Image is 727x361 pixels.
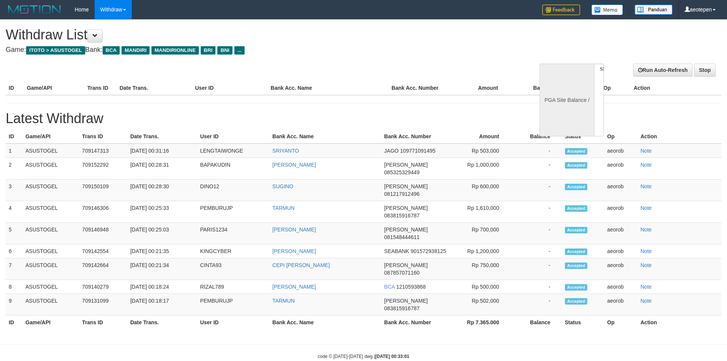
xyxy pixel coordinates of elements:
[79,244,127,258] td: 709142554
[565,263,588,269] span: Accepted
[79,294,127,316] td: 709131099
[604,316,638,330] th: Op
[272,298,295,304] a: TARMUN
[640,284,652,290] a: Note
[604,258,638,280] td: aeorob
[384,191,420,197] span: 081217912496
[694,64,716,77] a: Stop
[127,130,197,144] th: Date Trans.
[381,130,455,144] th: Bank Acc. Number
[127,294,197,316] td: [DATE] 00:18:17
[197,316,269,330] th: User ID
[565,227,588,233] span: Accepted
[604,144,638,158] td: aeorob
[454,201,510,223] td: Rp 1,610,000
[454,280,510,294] td: Rp 500,000
[197,180,269,201] td: DINO12
[84,81,117,95] th: Trans ID
[22,280,79,294] td: ASUSTOGEL
[411,248,446,254] span: 901572938125
[6,27,477,42] h1: Withdraw List
[268,81,388,95] th: Bank Acc. Name
[640,298,652,304] a: Note
[197,201,269,223] td: PEMBURUJP
[217,46,232,55] span: BNI
[197,158,269,180] td: BAPAKUDIN
[565,162,588,169] span: Accepted
[510,223,562,244] td: -
[127,180,197,201] td: [DATE] 00:28:30
[565,248,588,255] span: Accepted
[6,223,22,244] td: 5
[510,144,562,158] td: -
[197,280,269,294] td: RIZAL789
[22,144,79,158] td: ASUSTOGEL
[604,244,638,258] td: aeorob
[318,354,409,359] small: code © [DATE]-[DATE] dwg |
[454,180,510,201] td: Rp 600,000
[630,81,721,95] th: Action
[201,46,215,55] span: BRI
[6,280,22,294] td: 8
[384,227,428,233] span: [PERSON_NAME]
[562,130,604,144] th: Status
[384,169,420,175] span: 085325329449
[151,46,199,55] span: MANDIRIONLINE
[540,64,594,136] div: PGA Site Balance /
[117,81,192,95] th: Date Trans.
[384,270,420,276] span: 087857071160
[22,316,79,330] th: Game/API
[272,162,316,168] a: [PERSON_NAME]
[22,294,79,316] td: ASUSTOGEL
[510,201,562,223] td: -
[637,316,721,330] th: Action
[591,5,623,15] img: Button%20Memo.svg
[384,298,428,304] span: [PERSON_NAME]
[510,130,562,144] th: Balance
[6,258,22,280] td: 7
[510,158,562,180] td: -
[454,294,510,316] td: Rp 502,000
[79,144,127,158] td: 709147313
[562,316,604,330] th: Status
[6,294,22,316] td: 9
[640,148,652,154] a: Note
[604,130,638,144] th: Op
[384,205,428,211] span: [PERSON_NAME]
[384,183,428,189] span: [PERSON_NAME]
[79,180,127,201] td: 709150109
[127,244,197,258] td: [DATE] 00:21:35
[272,183,293,189] a: SUGINO
[454,144,510,158] td: Rp 503,000
[197,130,269,144] th: User ID
[22,130,79,144] th: Game/API
[384,234,420,240] span: 081548444611
[6,244,22,258] td: 6
[269,130,381,144] th: Bank Acc. Name
[454,244,510,258] td: Rp 1,200,000
[24,81,84,95] th: Game/API
[565,205,588,212] span: Accepted
[272,284,316,290] a: [PERSON_NAME]
[454,223,510,244] td: Rp 700,000
[6,130,22,144] th: ID
[510,294,562,316] td: -
[384,284,395,290] span: BCA
[384,162,428,168] span: [PERSON_NAME]
[6,144,22,158] td: 1
[272,227,316,233] a: [PERSON_NAME]
[79,280,127,294] td: 709140279
[604,158,638,180] td: aeorob
[388,81,449,95] th: Bank Acc. Number
[604,180,638,201] td: aeorob
[510,244,562,258] td: -
[565,298,588,305] span: Accepted
[197,223,269,244] td: PARIS1234
[234,46,245,55] span: ...
[565,148,588,155] span: Accepted
[637,130,721,144] th: Action
[640,227,652,233] a: Note
[565,284,588,291] span: Accepted
[601,81,631,95] th: Op
[269,316,381,330] th: Bank Acc. Name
